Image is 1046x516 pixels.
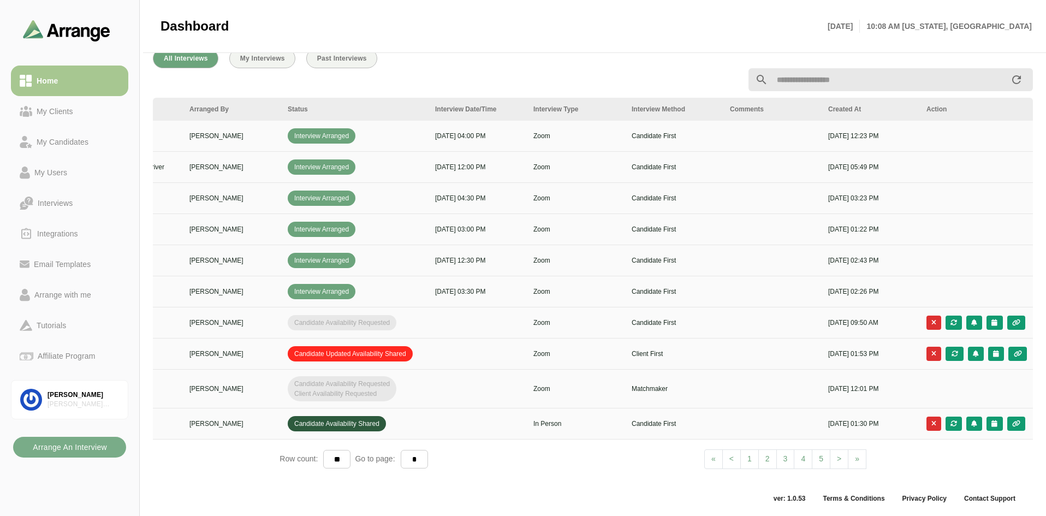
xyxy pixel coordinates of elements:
[704,449,723,469] a: Previous
[189,104,275,114] div: Arranged By
[47,400,119,409] div: [PERSON_NAME] Associates
[11,127,128,157] a: My Candidates
[189,224,275,234] p: [PERSON_NAME]
[288,191,355,206] span: Interview Arranged
[730,104,815,114] div: Comments
[632,256,717,265] p: Candidate First
[288,222,355,237] span: Interview Arranged
[189,131,275,141] p: [PERSON_NAME]
[189,349,275,359] p: [PERSON_NAME]
[828,349,913,359] p: [DATE] 01:53 PM
[814,494,893,503] a: Terms & Conditions
[435,104,520,114] div: Interview Date/Time
[812,449,830,469] a: 5
[189,384,275,394] p: [PERSON_NAME]
[11,218,128,249] a: Integrations
[828,193,913,203] p: [DATE] 03:23 PM
[776,449,795,469] a: 3
[288,104,422,114] div: Status
[189,318,275,328] p: [PERSON_NAME]
[632,349,717,359] p: Client First
[33,227,82,240] div: Integrations
[163,55,208,62] span: All Interviews
[860,20,1032,33] p: 10:08 AM [US_STATE], [GEOGRAPHIC_DATA]
[288,253,355,268] span: Interview Arranged
[32,437,107,458] b: Arrange An Interview
[11,310,128,341] a: Tutorials
[533,131,619,141] p: Zoom
[189,287,275,296] p: [PERSON_NAME]
[288,315,396,330] span: Candidate Availability Requested
[11,249,128,280] a: Email Templates
[828,318,913,328] p: [DATE] 09:50 AM
[632,162,717,172] p: Candidate First
[30,288,96,301] div: Arrange with me
[161,18,229,34] span: Dashboard
[632,287,717,296] p: Candidate First
[729,454,734,463] span: <
[240,55,285,62] span: My Interviews
[533,193,619,203] p: Zoom
[11,341,128,371] a: Affiliate Program
[288,159,355,175] span: Interview Arranged
[189,419,275,429] p: [PERSON_NAME]
[632,419,717,429] p: Candidate First
[533,349,619,359] p: Zoom
[288,284,355,299] span: Interview Arranged
[828,224,913,234] p: [DATE] 01:22 PM
[288,128,355,144] span: Interview Arranged
[533,384,619,394] p: Zoom
[13,437,126,458] button: Arrange An Interview
[855,454,859,463] span: »
[533,318,619,328] p: Zoom
[740,449,759,469] a: 1
[828,287,913,296] p: [DATE] 02:26 PM
[828,162,913,172] p: [DATE] 05:49 PM
[828,131,913,141] p: [DATE] 12:23 PM
[189,256,275,265] p: [PERSON_NAME]
[229,49,295,68] button: My Interviews
[23,20,110,41] img: arrangeai-name-small-logo.4d2b8aee.svg
[1010,73,1023,86] i: appended action
[632,193,717,203] p: Candidate First
[828,419,913,429] p: [DATE] 01:30 PM
[435,256,520,265] p: [DATE] 12:30 PM
[894,494,955,503] a: Privacy Policy
[632,384,717,394] p: Matchmaker
[11,66,128,96] a: Home
[632,224,717,234] p: Candidate First
[533,256,619,265] p: Zoom
[435,224,520,234] p: [DATE] 03:00 PM
[189,193,275,203] p: [PERSON_NAME]
[632,104,717,114] div: Interview Method
[828,384,913,394] p: [DATE] 12:01 PM
[306,49,377,68] button: Past Interviews
[711,454,716,463] span: «
[32,74,62,87] div: Home
[955,494,1024,503] a: Contact Support
[632,318,717,328] p: Candidate First
[33,349,99,363] div: Affiliate Program
[153,49,218,68] button: All Interviews
[11,96,128,127] a: My Clients
[533,419,619,429] p: In Person
[11,157,128,188] a: My Users
[317,55,367,62] span: Past Interviews
[29,258,95,271] div: Email Templates
[32,105,78,118] div: My Clients
[533,104,619,114] div: Interview Type
[33,197,77,210] div: Interviews
[288,416,386,431] span: Candidate Availability Shared
[435,193,520,203] p: [DATE] 04:30 PM
[828,256,913,265] p: [DATE] 02:43 PM
[189,162,275,172] p: [PERSON_NAME]
[435,131,520,141] p: [DATE] 04:00 PM
[11,188,128,218] a: Interviews
[288,376,396,401] span: Candidate Availability Requested Client Availability Requested
[288,346,413,361] span: Candidate Updated Availability Shared
[435,287,520,296] p: [DATE] 03:30 PM
[765,494,815,503] span: ver: 1.0.53
[722,449,741,469] a: Previous
[794,449,812,469] a: 4
[11,380,128,419] a: [PERSON_NAME][PERSON_NAME] Associates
